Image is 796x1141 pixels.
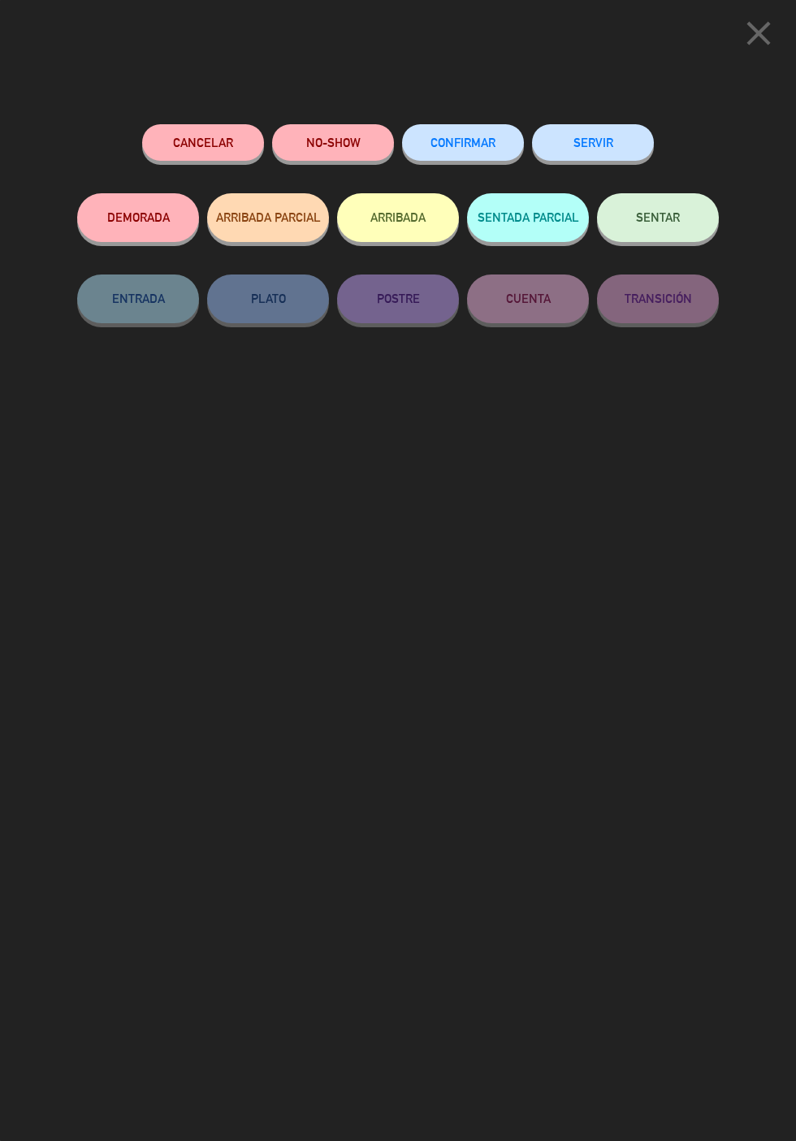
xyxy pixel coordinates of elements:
[77,193,199,242] button: DEMORADA
[142,124,264,161] button: Cancelar
[733,12,784,60] button: close
[467,193,589,242] button: SENTADA PARCIAL
[597,193,719,242] button: SENTAR
[207,193,329,242] button: ARRIBADA PARCIAL
[216,210,321,224] span: ARRIBADA PARCIAL
[207,274,329,323] button: PLATO
[467,274,589,323] button: CUENTA
[402,124,524,161] button: CONFIRMAR
[636,210,680,224] span: SENTAR
[532,124,654,161] button: SERVIR
[430,136,495,149] span: CONFIRMAR
[337,274,459,323] button: POSTRE
[77,274,199,323] button: ENTRADA
[738,13,779,54] i: close
[597,274,719,323] button: TRANSICIÓN
[272,124,394,161] button: NO-SHOW
[337,193,459,242] button: ARRIBADA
